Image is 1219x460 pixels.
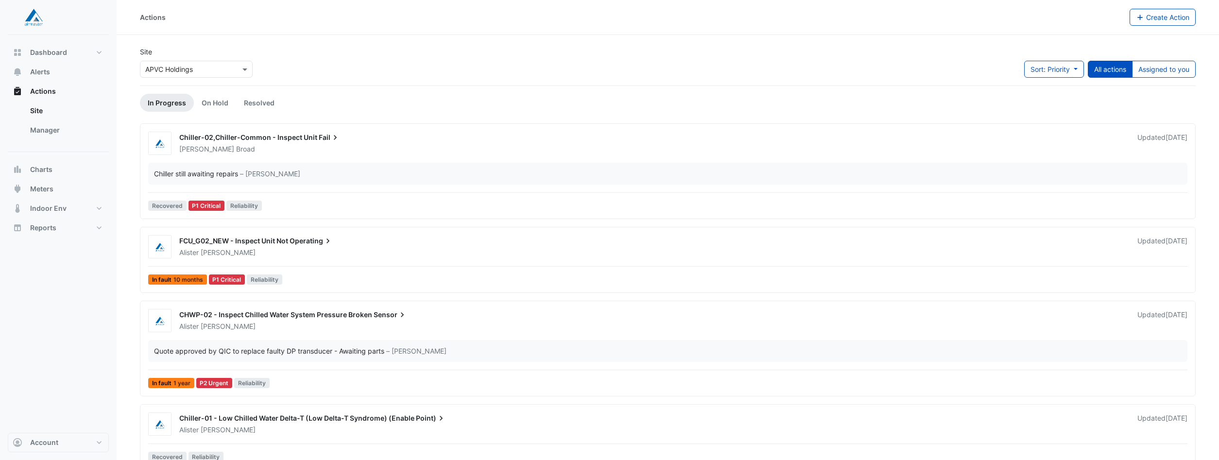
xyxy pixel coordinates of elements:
span: Charts [30,165,52,174]
div: Updated [1137,236,1187,257]
a: Resolved [236,94,282,112]
div: Actions [8,101,109,144]
span: Actions [30,86,56,96]
button: Create Action [1130,9,1196,26]
span: Meters [30,184,53,194]
div: P2 Urgent [196,378,233,388]
span: In fault [148,274,207,285]
app-icon: Actions [13,86,22,96]
app-icon: Dashboard [13,48,22,57]
span: Reliability [234,378,270,388]
span: – [PERSON_NAME] [240,169,300,179]
span: [PERSON_NAME] [201,322,256,331]
span: Chiller-01 - Low Chilled Water Delta-T (Low Delta-T Syndrome) (Enable [179,414,414,422]
app-icon: Indoor Env [13,204,22,213]
div: P1 Critical [189,201,225,211]
div: Updated [1137,413,1187,435]
span: Tue 12-Aug-2025 08:44 AEST [1166,310,1187,319]
div: Updated [1137,310,1187,331]
span: [PERSON_NAME] [201,425,256,435]
span: 1 year [173,380,190,386]
button: Account [8,433,109,452]
div: Quote approved by QIC to replace faulty DP transducer - Awaiting parts [154,346,384,356]
span: Create Action [1146,13,1189,21]
img: Airmaster Australia [149,316,171,326]
span: – [PERSON_NAME] [386,346,446,356]
span: Indoor Env [30,204,67,213]
span: Broad [236,144,255,154]
span: [PERSON_NAME] [179,145,234,153]
app-icon: Meters [13,184,22,194]
span: CHWP-02 - Inspect Chilled Water System Pressure Broken [179,310,372,319]
span: Alister [179,322,199,330]
span: Sensor [374,310,407,320]
span: Alerts [30,67,50,77]
span: Point) [416,413,446,423]
span: Reliability [247,274,282,285]
span: Fail [319,133,340,142]
span: Reliability [226,201,262,211]
a: Manager [22,120,109,140]
app-icon: Reports [13,223,22,233]
button: Indoor Env [8,199,109,218]
button: Actions [8,82,109,101]
span: Sort: Priority [1030,65,1070,73]
span: Dashboard [30,48,67,57]
span: Thu 24-Oct-2024 11:17 AEST [1166,414,1187,422]
button: Charts [8,160,109,179]
span: Recovered [148,201,187,211]
span: FCU_G02_NEW - Inspect Unit Not [179,237,288,245]
img: Company Logo [12,8,55,27]
button: Reports [8,218,109,238]
span: Operating [290,236,333,246]
span: Chiller-02,Chiller-Common - Inspect Unit [179,133,317,141]
span: Thu 31-Jul-2025 10:33 AEST [1166,133,1187,141]
span: Alister [179,248,199,256]
span: Account [30,438,58,447]
div: Updated [1137,133,1187,154]
a: In Progress [140,94,194,112]
a: Site [22,101,109,120]
label: Site [140,47,152,57]
div: P1 Critical [209,274,245,285]
button: Meters [8,179,109,199]
span: Reports [30,223,56,233]
img: Airmaster Australia [149,242,171,252]
span: In fault [148,378,194,388]
span: [PERSON_NAME] [201,248,256,257]
img: Airmaster Australia [149,139,171,149]
span: 10 months [173,277,203,283]
div: Actions [140,12,166,22]
img: Airmaster Australia [149,420,171,429]
a: On Hold [194,94,236,112]
span: Alister [179,426,199,434]
button: All actions [1088,61,1133,78]
button: Alerts [8,62,109,82]
div: Chiller still awaiting repairs [154,169,238,179]
button: Assigned to you [1132,61,1196,78]
span: Thu 24-Oct-2024 11:17 AEST [1166,237,1187,245]
app-icon: Alerts [13,67,22,77]
button: Dashboard [8,43,109,62]
app-icon: Charts [13,165,22,174]
button: Sort: Priority [1024,61,1084,78]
